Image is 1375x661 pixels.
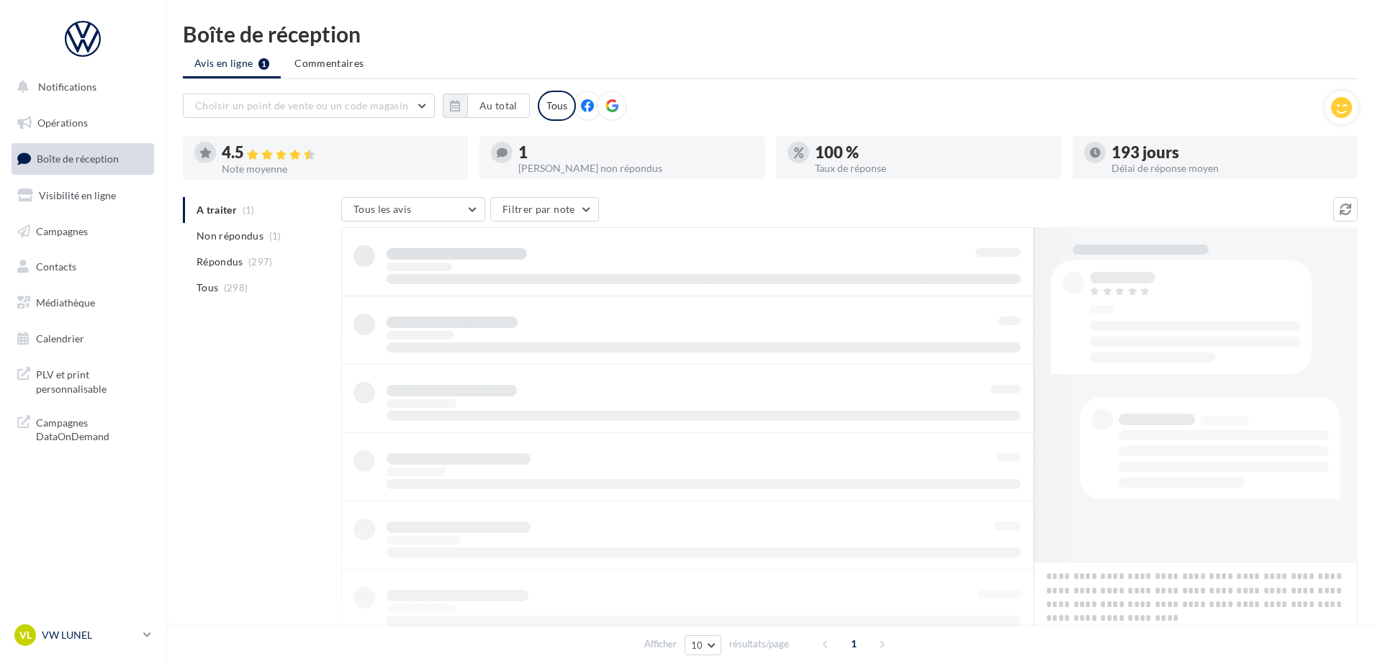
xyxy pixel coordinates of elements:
button: Tous les avis [341,197,485,222]
span: Boîte de réception [37,152,119,165]
span: résultats/page [729,637,789,651]
div: Boîte de réception [183,23,1358,45]
a: Médiathèque [9,288,157,318]
div: Note moyenne [222,164,456,174]
button: Filtrer par note [490,197,599,222]
a: Calendrier [9,324,157,354]
div: 100 % [815,145,1050,160]
span: Afficher [644,637,677,651]
a: Campagnes [9,216,157,247]
span: Médiathèque [36,296,95,309]
span: (1) [269,230,281,242]
span: Répondus [197,255,243,269]
span: Campagnes [36,224,88,237]
span: (298) [224,282,248,293]
div: 193 jours [1112,145,1346,160]
button: Choisir un point de vente ou un code magasin [183,94,435,118]
a: Campagnes DataOnDemand [9,407,157,450]
div: Délai de réponse moyen [1112,163,1346,173]
span: (297) [248,256,273,268]
div: [PERSON_NAME] non répondus [518,163,753,173]
span: Choisir un point de vente ou un code magasin [195,99,408,111]
div: Taux de réponse [815,163,1050,173]
span: Opérations [37,117,88,129]
span: Contacts [36,260,76,273]
a: PLV et print personnalisable [9,359,157,401]
button: Au total [467,94,530,118]
span: Visibilité en ligne [39,189,116,201]
span: Tous les avis [353,203,412,215]
button: 10 [685,635,721,655]
span: PLV et print personnalisable [36,365,148,396]
div: 4.5 [222,145,456,161]
span: 1 [842,632,865,655]
span: Non répondus [197,229,263,243]
a: VL VW LUNEL [12,621,154,649]
span: Campagnes DataOnDemand [36,413,148,444]
button: Au total [443,94,530,118]
span: Notifications [38,81,96,93]
a: Boîte de réception [9,143,157,174]
a: Visibilité en ligne [9,181,157,211]
div: 1 [518,145,753,160]
a: Contacts [9,252,157,282]
span: Calendrier [36,332,84,345]
p: VW LUNEL [42,628,137,642]
a: Opérations [9,108,157,138]
div: Tous [538,91,576,121]
span: Commentaires [294,57,364,69]
button: Notifications [9,72,151,102]
span: VL [19,628,32,642]
span: Tous [197,281,218,295]
span: 10 [691,639,703,651]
